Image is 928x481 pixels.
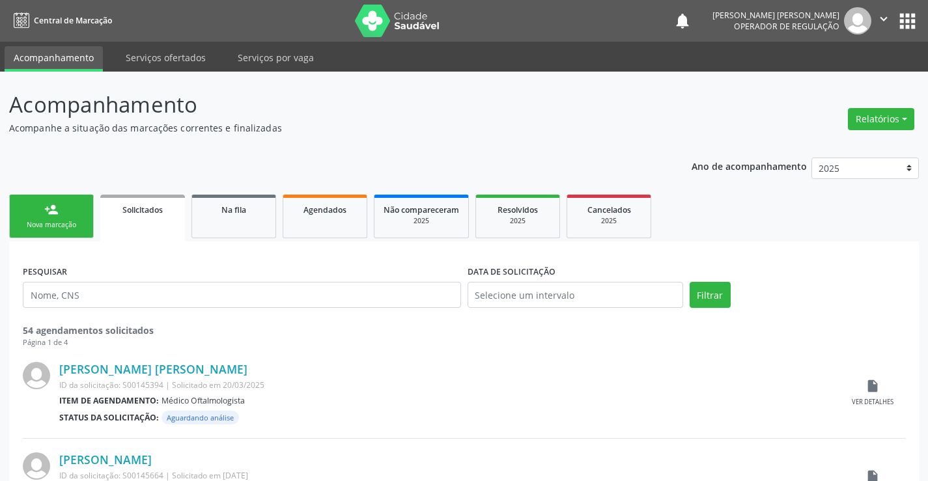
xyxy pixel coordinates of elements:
b: Status da solicitação: [59,412,159,423]
button:  [871,7,896,34]
span: Médico Oftalmologista [162,395,245,406]
button: apps [896,10,919,33]
a: Central de Marcação [9,10,112,31]
span: Na fila [221,204,246,215]
p: Acompanhe a situação das marcações correntes e finalizadas [9,121,646,135]
span: Solicitado em [DATE] [172,470,248,481]
img: img [23,452,50,480]
div: Ver detalhes [852,398,893,407]
div: [PERSON_NAME] [PERSON_NAME] [712,10,839,21]
i: insert_drive_file [865,379,880,393]
span: Cancelados [587,204,631,215]
b: Item de agendamento: [59,395,159,406]
span: Solicitados [122,204,163,215]
span: Agendados [303,204,346,215]
span: Aguardando análise [162,411,239,424]
button: Relatórios [848,108,914,130]
span: Resolvidos [498,204,538,215]
img: img [844,7,871,34]
div: person_add [44,202,59,217]
a: Serviços por vaga [229,46,323,69]
span: Operador de regulação [734,21,839,32]
span: Solicitado em 20/03/2025 [172,379,264,391]
input: Selecione um intervalo [468,282,683,308]
label: PESQUISAR [23,262,67,282]
a: Serviços ofertados [117,46,215,69]
span: Não compareceram [384,204,459,215]
p: Ano de acompanhamento [692,158,807,174]
div: 2025 [485,216,550,226]
div: Página 1 de 4 [23,337,905,348]
i:  [877,12,891,26]
a: [PERSON_NAME] [59,452,152,467]
span: ID da solicitação: S00145394 | [59,379,170,391]
a: Acompanhamento [5,46,103,72]
p: Acompanhamento [9,89,646,121]
div: 2025 [576,216,641,226]
img: img [23,362,50,389]
div: 2025 [384,216,459,226]
label: DATA DE SOLICITAÇÃO [468,262,555,282]
button: Filtrar [690,282,731,308]
button: notifications [673,12,692,30]
a: [PERSON_NAME] [PERSON_NAME] [59,362,247,376]
input: Nome, CNS [23,282,461,308]
strong: 54 agendamentos solicitados [23,324,154,337]
span: ID da solicitação: S00145664 | [59,470,170,481]
span: Central de Marcação [34,15,112,26]
div: Nova marcação [19,220,84,230]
